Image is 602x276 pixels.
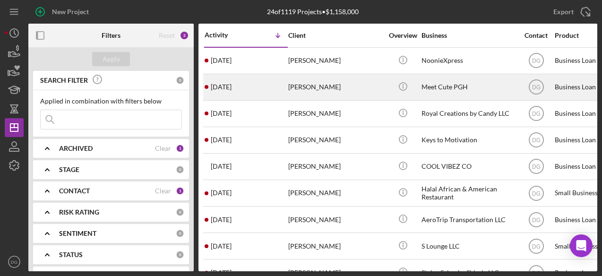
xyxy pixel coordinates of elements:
[421,101,516,126] div: Royal Creations by Candy LLC
[205,31,246,39] div: Activity
[267,8,359,16] div: 24 of 1119 Projects • $1,158,000
[155,187,171,195] div: Clear
[288,32,383,39] div: Client
[532,216,541,223] text: DG
[544,2,597,21] button: Export
[211,216,232,224] time: 2025-07-24 12:03
[59,230,96,237] b: SENTIMENT
[40,97,182,105] div: Applied in combination with filters below
[211,83,232,91] time: 2025-08-11 17:39
[518,32,554,39] div: Contact
[532,111,541,117] text: DG
[385,32,421,39] div: Overview
[532,269,541,276] text: DG
[180,31,189,40] div: 2
[176,187,184,195] div: 1
[59,208,99,216] b: RISK RATING
[288,233,383,259] div: [PERSON_NAME]
[59,187,90,195] b: CONTACT
[421,233,516,259] div: S Lounge LLC
[40,77,88,84] b: SEARCH FILTER
[59,251,83,259] b: STATUS
[102,32,120,39] b: Filters
[288,181,383,206] div: [PERSON_NAME]
[211,163,232,170] time: 2025-08-01 16:01
[532,243,541,250] text: DG
[92,52,130,66] button: Apply
[532,84,541,91] text: DG
[570,234,593,257] div: Open Intercom Messenger
[176,250,184,259] div: 0
[532,190,541,197] text: DG
[421,75,516,100] div: Meet Cute PGH
[155,145,171,152] div: Clear
[176,76,184,85] div: 0
[211,136,232,144] time: 2025-08-05 17:47
[159,32,175,39] div: Reset
[532,137,541,144] text: DG
[103,52,120,66] div: Apply
[211,242,232,250] time: 2025-07-23 14:42
[421,181,516,206] div: Halal African & American Restaurant
[11,259,17,265] text: DG
[288,207,383,232] div: [PERSON_NAME]
[52,2,89,21] div: New Project
[421,207,516,232] div: AeroTrip Transportation LLC
[176,165,184,174] div: 0
[176,229,184,238] div: 0
[288,154,383,179] div: [PERSON_NAME]
[532,58,541,64] text: DG
[553,2,574,21] div: Export
[5,252,24,271] button: DG
[211,57,232,64] time: 2025-08-12 04:20
[59,145,93,152] b: ARCHIVED
[176,144,184,153] div: 1
[288,75,383,100] div: [PERSON_NAME]
[288,48,383,73] div: [PERSON_NAME]
[421,128,516,153] div: Keys to Motivation
[59,166,79,173] b: STAGE
[532,164,541,170] text: DG
[211,110,232,117] time: 2025-08-11 04:53
[288,128,383,153] div: [PERSON_NAME]
[288,101,383,126] div: [PERSON_NAME]
[28,2,98,21] button: New Project
[421,154,516,179] div: COOL VIBEZ CO
[421,48,516,73] div: NoonieXpress
[176,208,184,216] div: 0
[421,32,516,39] div: Business
[211,189,232,197] time: 2025-07-30 14:52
